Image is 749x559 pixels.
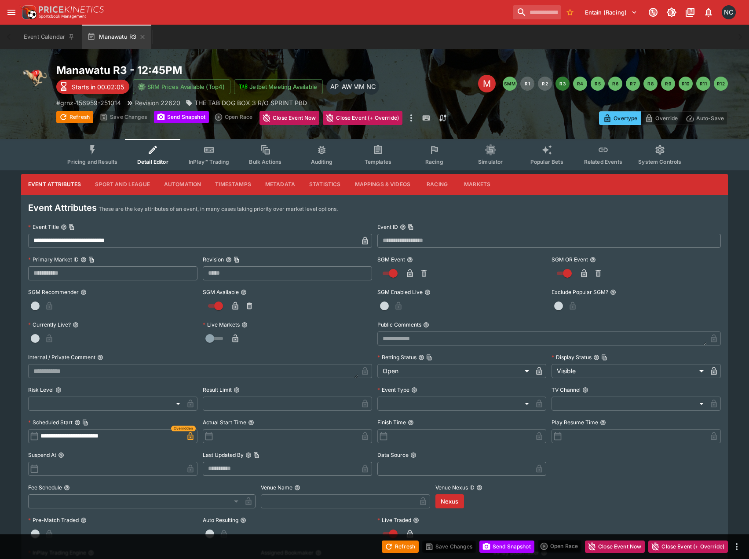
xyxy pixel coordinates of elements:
span: Overridden [174,426,193,431]
span: Pricing and Results [67,158,117,165]
button: Copy To Clipboard [408,224,414,230]
button: Toggle light/dark mode [664,4,680,20]
p: Scheduled Start [28,419,73,426]
button: R8 [643,77,658,91]
button: Copy To Clipboard [253,452,259,458]
button: R4 [573,77,587,91]
button: Risk Level [55,387,62,393]
button: Live Markets [241,322,248,328]
button: Live Traded [413,517,419,523]
button: Send Snapshot [479,541,534,553]
p: Actual Start Time [203,419,246,426]
button: Data Source [410,452,417,458]
button: Override [641,111,682,125]
button: Copy To Clipboard [234,257,240,263]
p: Venue Name [261,484,292,491]
p: Event Type [377,386,409,394]
button: Event Calendar [18,25,80,49]
button: Notifications [701,4,716,20]
p: These are the key attributes of an event, in many cases taking priority over market level options. [99,205,338,213]
div: Event type filters [60,139,688,170]
img: PriceKinetics Logo [19,4,37,21]
span: System Controls [638,158,681,165]
span: Bulk Actions [249,158,281,165]
button: Nexus [435,494,464,508]
button: Auto-Save [682,111,728,125]
p: Fee Schedule [28,484,62,491]
button: Metadata [258,174,302,195]
p: Starts in 00:02:05 [72,82,124,92]
button: SMM [503,77,517,91]
button: Finish Time [408,419,414,426]
p: Currently Live? [28,321,71,328]
button: Primary Market IDCopy To Clipboard [80,257,87,263]
div: Open [377,364,533,378]
button: R11 [696,77,710,91]
p: Primary Market ID [28,256,79,263]
button: R12 [714,77,728,91]
button: Close Event (+ Override) [648,541,728,553]
button: Play Resume Time [600,419,606,426]
button: Result Limit [234,387,240,393]
button: Send Snapshot [154,111,209,123]
button: R7 [626,77,640,91]
button: SGM Enabled Live [424,289,431,295]
p: Finish Time [377,419,406,426]
p: Revision 22620 [135,98,180,107]
button: Connected to PK [645,4,661,20]
div: Amanda Whitta [339,79,354,95]
span: Racing [425,158,443,165]
button: more [731,541,742,552]
button: Jetbet Meeting Available [234,79,323,94]
button: Close Event Now [259,111,319,125]
p: Data Source [377,451,409,459]
button: R10 [679,77,693,91]
div: Nick Conway [722,5,736,19]
p: Display Status [552,353,592,361]
button: Scheduled StartCopy To Clipboard [74,419,80,426]
button: Select Tenant [580,5,643,19]
button: Documentation [682,4,698,20]
div: Allan Pollitt [326,79,342,95]
button: Statistics [302,174,348,195]
span: Auditing [311,158,332,165]
div: Nick Conway [363,79,379,95]
p: Event ID [377,223,398,231]
img: Sportsbook Management [39,15,86,18]
button: SRM Prices Available (Top4) [133,79,230,94]
button: Event TitleCopy To Clipboard [61,224,67,230]
button: Sport and League [88,174,157,195]
button: Refresh [382,541,419,553]
button: Public Comments [423,322,429,328]
span: InPlay™ Trading [189,158,229,165]
button: more [406,111,417,125]
button: Display StatusCopy To Clipboard [593,354,599,360]
span: Simulator [478,158,503,165]
button: Pre-Match Traded [80,517,87,523]
button: RevisionCopy To Clipboard [226,257,232,263]
div: split button [212,111,256,123]
button: Racing [417,174,457,195]
button: Close Event (+ Override) [323,111,402,125]
button: SGM Recommender [80,289,87,295]
button: R9 [661,77,675,91]
button: Internal / Private Comment [97,354,103,360]
button: Fee Schedule [64,485,70,491]
input: search [513,5,561,19]
button: SGM Event [407,257,413,263]
div: THE TAB DOG BOX 3 R/O SPRINT PBD [186,98,307,107]
button: Event Attributes [21,174,88,195]
button: Markets [457,174,497,195]
span: Popular Bets [530,158,563,165]
div: Start From [599,111,728,125]
button: Last Updated ByCopy To Clipboard [245,452,252,458]
button: Suspend At [58,452,64,458]
button: R3 [555,77,570,91]
button: SGM OR Event [590,257,596,263]
div: Michela Marris [351,79,367,95]
button: Overtype [599,111,641,125]
button: Refresh [56,111,93,123]
p: Overtype [614,114,637,123]
p: Override [655,114,678,123]
p: SGM OR Event [552,256,588,263]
